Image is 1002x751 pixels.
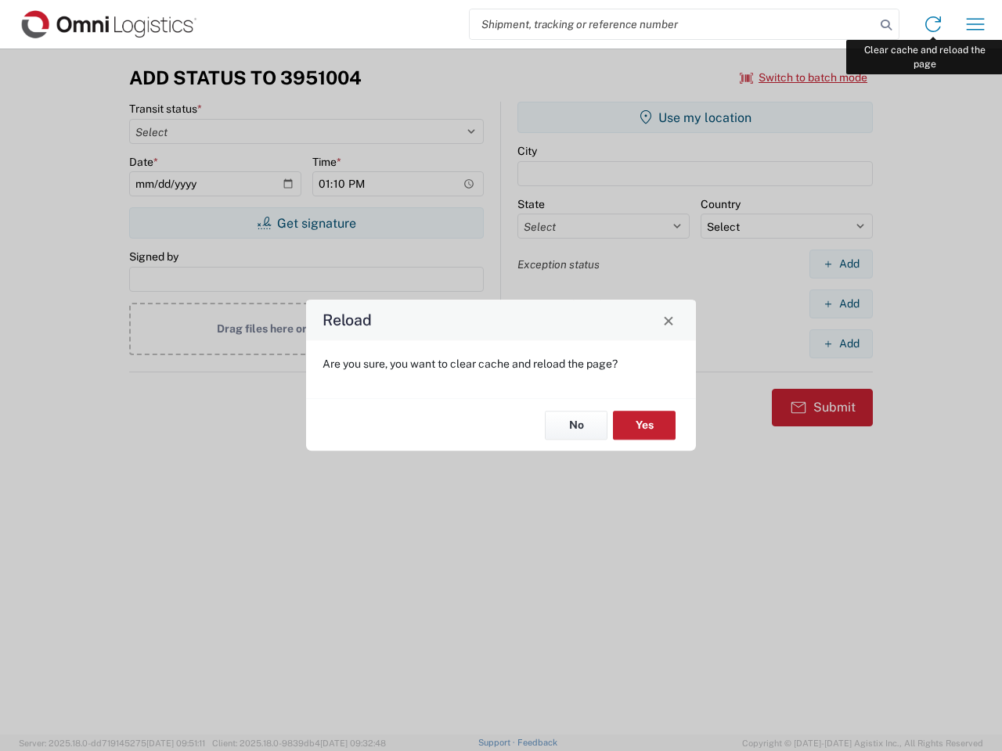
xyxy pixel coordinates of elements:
p: Are you sure, you want to clear cache and reload the page? [323,357,679,371]
button: Close [658,309,679,331]
button: No [545,411,607,440]
input: Shipment, tracking or reference number [470,9,875,39]
button: Yes [613,411,676,440]
h4: Reload [323,309,372,332]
